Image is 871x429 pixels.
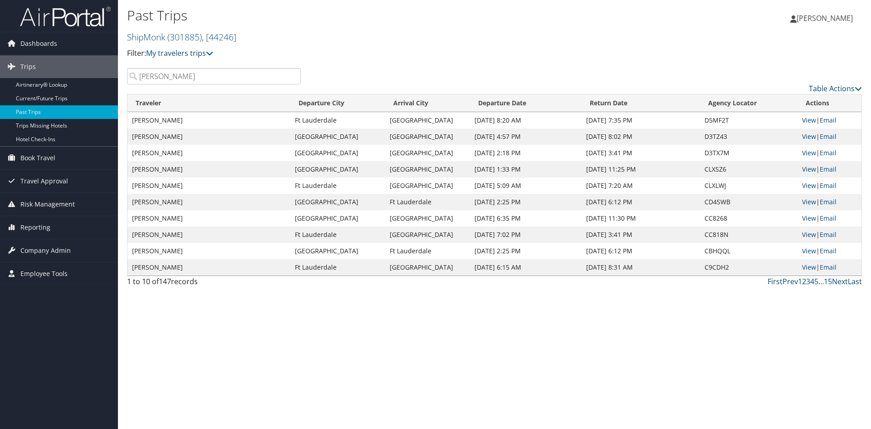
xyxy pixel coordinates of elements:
a: View [802,263,816,271]
td: Ft Lauderdale [290,259,385,276]
a: Email [820,263,837,271]
span: Trips [20,55,36,78]
td: Ft Lauderdale [290,112,385,128]
div: 1 to 10 of records [127,276,301,291]
td: [PERSON_NAME] [127,112,290,128]
td: [GEOGRAPHIC_DATA] [290,210,385,227]
a: First [768,276,783,286]
th: Departure City: activate to sort column ascending [290,94,385,112]
span: Employee Tools [20,262,68,285]
a: View [802,132,816,141]
td: [DATE] 11:30 PM [582,210,700,227]
td: [GEOGRAPHIC_DATA] [385,178,470,194]
td: [DATE] 3:41 PM [582,145,700,161]
th: Departure Date: activate to sort column ascending [470,94,582,112]
td: CC818N [700,227,798,243]
td: | [798,112,861,128]
span: Company Admin [20,239,71,262]
a: Email [820,132,837,141]
td: CBHQQL [700,243,798,259]
td: [PERSON_NAME] [127,178,290,194]
td: | [798,259,861,276]
a: Prev [783,276,798,286]
a: 15 [824,276,832,286]
td: [DATE] 7:20 AM [582,178,700,194]
td: [DATE] 11:25 PM [582,161,700,178]
a: Table Actions [809,84,862,94]
td: | [798,178,861,194]
td: | [798,210,861,227]
td: [DATE] 7:35 PM [582,112,700,128]
td: | [798,161,861,178]
a: 5 [814,276,818,286]
td: [DATE] 6:15 AM [470,259,582,276]
th: Agency Locator: activate to sort column ascending [700,94,798,112]
td: [PERSON_NAME] [127,145,290,161]
a: View [802,116,816,124]
img: airportal-logo.png [20,6,111,27]
a: View [802,181,816,190]
a: View [802,148,816,157]
a: Email [820,181,837,190]
a: Email [820,148,837,157]
td: [DATE] 5:09 AM [470,178,582,194]
td: CC8268 [700,210,798,227]
td: CLXLWJ [700,178,798,194]
td: | [798,227,861,243]
td: D5MF2T [700,112,798,128]
a: Email [820,165,837,173]
td: [GEOGRAPHIC_DATA] [385,227,470,243]
td: [DATE] 4:57 PM [470,128,582,145]
td: [DATE] 2:18 PM [470,145,582,161]
th: Arrival City: activate to sort column ascending [385,94,470,112]
a: My travelers trips [146,48,213,58]
a: View [802,165,816,173]
a: View [802,197,816,206]
td: [DATE] 1:33 PM [470,161,582,178]
td: D3TZ43 [700,128,798,145]
td: [DATE] 2:25 PM [470,194,582,210]
th: Traveler: activate to sort column ascending [127,94,290,112]
a: Last [848,276,862,286]
p: Filter: [127,48,617,59]
td: [GEOGRAPHIC_DATA] [290,243,385,259]
td: Ft Lauderdale [385,243,470,259]
td: [GEOGRAPHIC_DATA] [385,161,470,178]
td: D3TX7M [700,145,798,161]
th: Actions [798,94,861,112]
span: … [818,276,824,286]
td: Ft Lauderdale [385,194,470,210]
td: | [798,145,861,161]
a: Email [820,116,837,124]
td: [GEOGRAPHIC_DATA] [385,259,470,276]
a: Email [820,214,837,222]
a: Email [820,230,837,239]
td: [DATE] 3:41 PM [582,227,700,243]
a: Email [820,197,837,206]
td: [GEOGRAPHIC_DATA] [290,194,385,210]
td: Ft Lauderdale [290,227,385,243]
span: Risk Management [20,193,75,216]
td: [DATE] 6:35 PM [470,210,582,227]
span: 147 [159,276,171,286]
a: 3 [806,276,810,286]
td: [GEOGRAPHIC_DATA] [385,112,470,128]
td: [DATE] 6:12 PM [582,243,700,259]
td: C9CDH2 [700,259,798,276]
td: [PERSON_NAME] [127,161,290,178]
td: [PERSON_NAME] [127,227,290,243]
td: [GEOGRAPHIC_DATA] [290,145,385,161]
td: [PERSON_NAME] [127,194,290,210]
td: [GEOGRAPHIC_DATA] [385,145,470,161]
td: [PERSON_NAME] [127,128,290,145]
span: [PERSON_NAME] [797,13,853,23]
a: Next [832,276,848,286]
td: [GEOGRAPHIC_DATA] [385,210,470,227]
span: Reporting [20,216,50,239]
td: [PERSON_NAME] [127,210,290,227]
td: [PERSON_NAME] [127,243,290,259]
td: | [798,128,861,145]
a: View [802,214,816,222]
td: [DATE] 8:20 AM [470,112,582,128]
a: Email [820,247,837,255]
